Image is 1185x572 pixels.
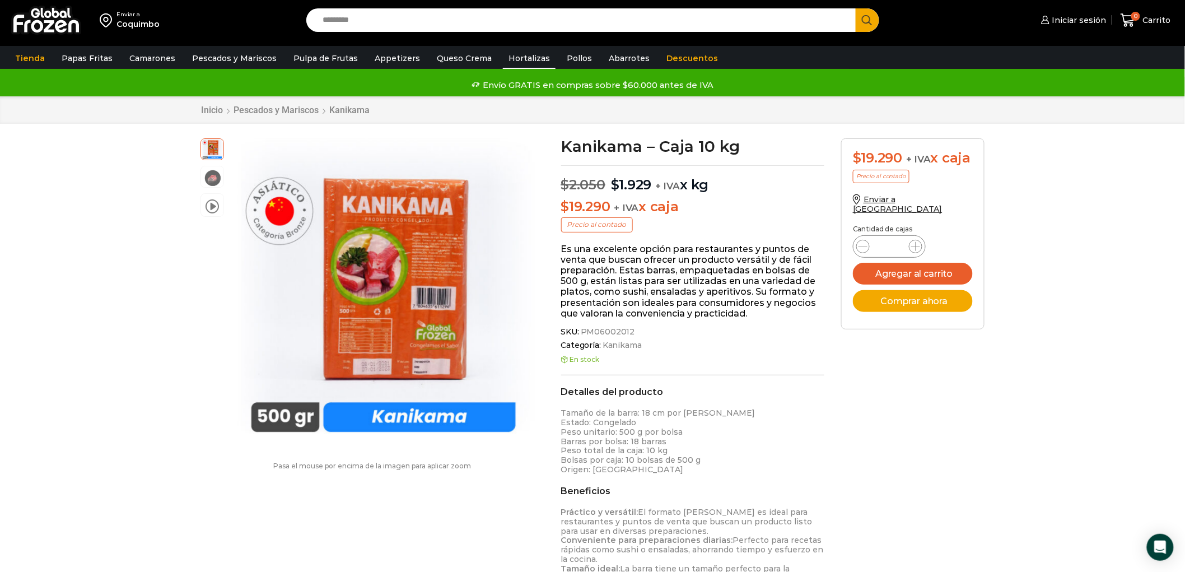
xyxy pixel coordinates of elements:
h2: Beneficios [561,486,825,496]
a: Hortalizas [503,48,556,69]
a: Pulpa de Frutas [288,48,363,69]
a: Descuentos [661,48,724,69]
p: En stock [561,356,825,364]
strong: Conveniente para preparaciones diarias: [561,535,733,545]
p: Pasa el mouse por encima de la imagen para aplicar zoom [200,462,544,470]
a: Pescados y Mariscos [233,105,319,115]
p: Precio al contado [561,217,633,232]
span: Carrito [1140,15,1171,26]
a: Camarones [124,48,181,69]
div: x caja [853,150,973,166]
a: Iniciar sesión [1038,9,1107,31]
span: $ [561,176,570,193]
a: Tienda [10,48,50,69]
button: Comprar ahora [853,290,973,312]
a: Abarrotes [603,48,655,69]
a: Pescados y Mariscos [186,48,282,69]
a: Kanikama [601,341,642,350]
a: Pollos [561,48,598,69]
strong: Práctico y versátil: [561,507,638,517]
div: Open Intercom Messenger [1147,534,1174,561]
a: 0 Carrito [1118,7,1174,34]
div: 1 / 3 [230,138,537,446]
span: + IVA [906,154,931,165]
input: Product quantity [879,239,900,254]
bdi: 1.929 [611,176,652,193]
span: 0 [1131,12,1140,21]
img: kanikama [230,138,537,446]
bdi: 19.290 [853,150,902,166]
img: address-field-icon.svg [100,11,116,30]
p: Tamaño de la barra: 18 cm por [PERSON_NAME] Estado: Congelado Peso unitario: 500 g por bolsa Barr... [561,408,825,475]
span: $ [853,150,861,166]
span: $ [561,198,570,215]
p: Cantidad de cajas [853,225,973,233]
h1: Kanikama – Caja 10 kg [561,138,825,154]
h2: Detalles del producto [561,387,825,397]
span: SKU: [561,327,825,337]
span: kanikama [201,137,223,160]
p: x caja [561,199,825,215]
a: Appetizers [369,48,426,69]
span: + IVA [614,202,639,213]
span: Iniciar sesión [1049,15,1107,26]
div: Enviar a [116,11,160,18]
bdi: 19.290 [561,198,610,215]
p: x kg [561,165,825,193]
span: kanikama [201,166,223,189]
nav: Breadcrumb [200,105,370,115]
span: $ [611,176,619,193]
a: Kanikama [329,105,370,115]
a: Enviar a [GEOGRAPHIC_DATA] [853,194,943,214]
button: Search button [856,8,879,32]
a: Inicio [200,105,223,115]
span: PM06002012 [579,327,635,337]
button: Agregar al carrito [853,263,973,285]
div: Coquimbo [116,18,160,30]
bdi: 2.050 [561,176,606,193]
a: Papas Fritas [56,48,118,69]
span: Categoría: [561,341,825,350]
p: Es una excelente opción para restaurantes y puntos de venta que buscan ofrecer un producto versát... [561,244,825,319]
p: Precio al contado [853,170,909,183]
a: Queso Crema [431,48,497,69]
span: + IVA [655,180,680,192]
